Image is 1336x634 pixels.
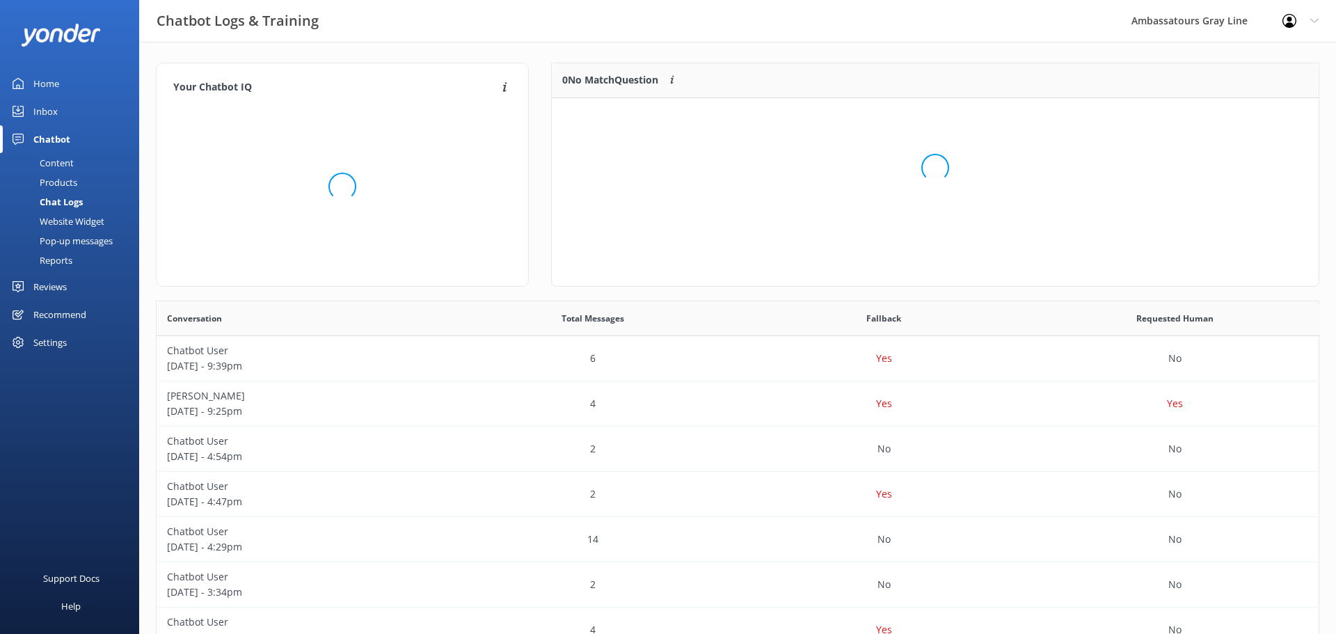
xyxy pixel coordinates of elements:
[167,449,437,464] p: [DATE] - 4:54pm
[167,358,437,374] p: [DATE] - 9:39pm
[167,494,437,509] p: [DATE] - 4:47pm
[1168,486,1182,502] p: No
[590,577,596,592] p: 2
[157,472,1320,517] div: row
[167,539,437,555] p: [DATE] - 4:29pm
[157,381,1320,427] div: row
[877,577,891,592] p: No
[157,10,319,32] h3: Chatbot Logs & Training
[552,98,1319,237] div: grid
[167,404,437,419] p: [DATE] - 9:25pm
[8,173,77,192] div: Products
[167,615,437,630] p: Chatbot User
[167,434,437,449] p: Chatbot User
[8,192,83,212] div: Chat Logs
[33,70,59,97] div: Home
[157,336,1320,381] div: row
[61,592,81,620] div: Help
[173,80,498,95] h4: Your Chatbot IQ
[1168,532,1182,547] p: No
[562,72,658,88] p: 0 No Match Question
[8,231,139,251] a: Pop-up messages
[8,212,139,231] a: Website Widget
[8,251,72,270] div: Reports
[562,312,624,325] span: Total Messages
[157,427,1320,472] div: row
[167,312,222,325] span: Conversation
[8,173,139,192] a: Products
[877,532,891,547] p: No
[167,343,437,358] p: Chatbot User
[8,251,139,270] a: Reports
[33,301,86,328] div: Recommend
[1168,577,1182,592] p: No
[167,569,437,585] p: Chatbot User
[33,273,67,301] div: Reviews
[21,24,101,47] img: yonder-white-logo.png
[157,562,1320,608] div: row
[167,585,437,600] p: [DATE] - 3:34pm
[8,153,74,173] div: Content
[33,97,58,125] div: Inbox
[876,486,892,502] p: Yes
[43,564,100,592] div: Support Docs
[8,212,104,231] div: Website Widget
[8,231,113,251] div: Pop-up messages
[590,486,596,502] p: 2
[8,153,139,173] a: Content
[157,517,1320,562] div: row
[33,125,70,153] div: Chatbot
[167,524,437,539] p: Chatbot User
[33,328,67,356] div: Settings
[8,192,139,212] a: Chat Logs
[167,479,437,494] p: Chatbot User
[167,388,437,404] p: [PERSON_NAME]
[587,532,598,547] p: 14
